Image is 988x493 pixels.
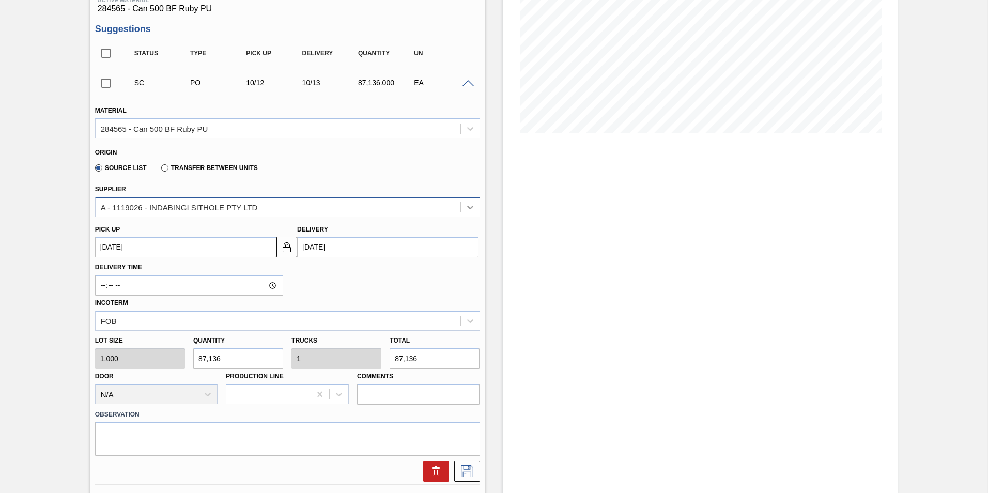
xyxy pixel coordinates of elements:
[95,333,185,348] label: Lot size
[98,4,477,13] span: 284565 - Can 500 BF Ruby PU
[132,79,194,87] div: Suggestion Created
[95,186,126,193] label: Supplier
[226,373,283,380] label: Production Line
[193,337,225,344] label: Quantity
[132,50,194,57] div: Status
[297,237,478,257] input: mm/dd/yyyy
[411,79,474,87] div: EA
[411,50,474,57] div: UN
[95,373,114,380] label: Door
[95,107,127,114] label: Material
[95,226,120,233] label: Pick up
[95,407,480,422] label: Observation
[95,260,283,275] label: Delivery Time
[297,226,328,233] label: Delivery
[188,79,250,87] div: Purchase order
[188,50,250,57] div: Type
[449,461,480,482] div: Save Suggestion
[95,299,128,306] label: Incoterm
[300,79,362,87] div: 10/13/2025
[101,124,208,133] div: 284565 - Can 500 BF Ruby PU
[291,337,317,344] label: Trucks
[95,164,147,172] label: Source List
[390,337,410,344] label: Total
[356,50,418,57] div: Quantity
[357,369,480,384] label: Comments
[161,164,258,172] label: Transfer between Units
[243,50,306,57] div: Pick up
[418,461,449,482] div: Delete Suggestion
[95,24,480,35] h3: Suggestions
[300,50,362,57] div: Delivery
[101,203,258,211] div: A - 1119026 - INDABINGI SITHOLE PTY LTD
[101,316,117,325] div: FOB
[95,149,117,156] label: Origin
[281,241,293,253] img: locked
[276,237,297,257] button: locked
[356,79,418,87] div: 87,136.000
[95,237,276,257] input: mm/dd/yyyy
[243,79,306,87] div: 10/12/2025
